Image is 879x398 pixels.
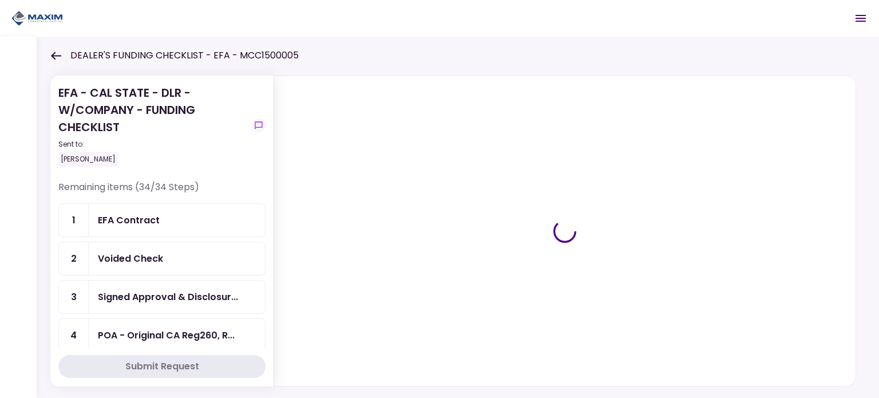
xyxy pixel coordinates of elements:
div: 2 [59,242,89,275]
a: 1EFA Contract [58,203,266,237]
div: Signed Approval & Disclosure Forms [98,290,238,304]
button: Open menu [847,5,874,32]
div: Sent to: [58,139,247,149]
div: EFA Contract [98,213,160,227]
a: 4POA - Original CA Reg260, Reg256, & Reg4008 [58,318,266,352]
div: 3 [59,281,89,313]
div: 4 [59,319,89,352]
img: Partner icon [11,10,63,27]
div: 1 [59,204,89,237]
div: [PERSON_NAME] [58,152,118,167]
a: 2Voided Check [58,242,266,275]
button: Submit Request [58,355,266,378]
div: Remaining items (34/34 Steps) [58,180,266,203]
div: POA - Original CA Reg260, Reg256, & Reg4008 [98,328,235,342]
h1: DEALER'S FUNDING CHECKLIST - EFA - MCC1500005 [70,49,299,62]
div: EFA - CAL STATE - DLR - W/COMPANY - FUNDING CHECKLIST [58,84,247,167]
div: Submit Request [125,360,199,373]
button: show-messages [252,119,266,132]
div: Voided Check [98,251,163,266]
a: 3Signed Approval & Disclosure Forms [58,280,266,314]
